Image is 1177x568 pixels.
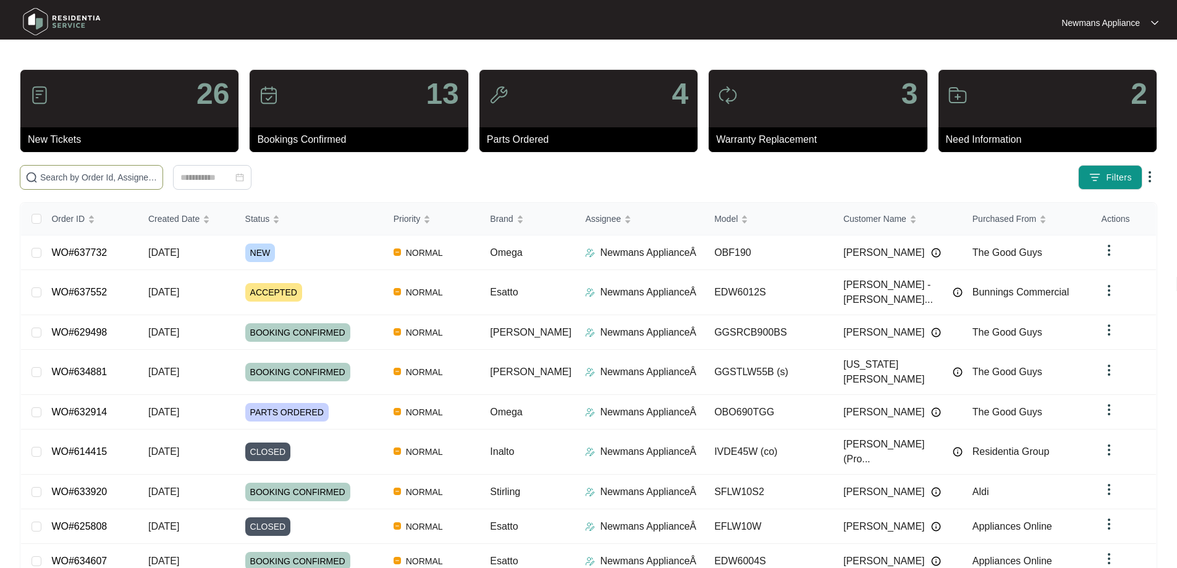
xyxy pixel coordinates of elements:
[489,85,508,105] img: icon
[490,287,518,297] span: Esatto
[490,446,514,457] span: Inalto
[585,248,595,258] img: Assigner Icon
[953,287,963,297] img: Info icon
[245,443,291,461] span: CLOSED
[1089,171,1101,184] img: filter icon
[401,519,448,534] span: NORMAL
[704,235,833,270] td: OBF190
[585,407,595,417] img: Assigner Icon
[1102,517,1116,532] img: dropdown arrow
[704,315,833,350] td: GGSRCB900BS
[51,521,107,532] a: WO#625808
[490,212,513,226] span: Brand
[972,367,1042,377] span: The Good Guys
[245,483,350,501] span: BOOKING CONFIRMED
[1102,551,1116,566] img: dropdown arrow
[600,325,696,340] p: Newmans ApplianceÂ
[585,487,595,497] img: Assigner Icon
[600,519,696,534] p: Newmans ApplianceÂ
[843,212,906,226] span: Customer Name
[148,486,179,497] span: [DATE]
[148,327,179,337] span: [DATE]
[833,203,963,235] th: Customer Name
[972,446,1050,457] span: Residentia Group
[585,522,595,532] img: Assigner Icon
[946,132,1157,147] p: Need Information
[401,405,448,420] span: NORMAL
[718,85,738,105] img: icon
[394,488,401,495] img: Vercel Logo
[1102,283,1116,298] img: dropdown arrow
[843,245,925,260] span: [PERSON_NAME]
[1092,203,1156,235] th: Actions
[1102,482,1116,497] img: dropdown arrow
[843,437,947,467] span: [PERSON_NAME] (Pro...
[51,446,107,457] a: WO#614415
[480,203,575,235] th: Brand
[843,325,925,340] span: [PERSON_NAME]
[490,367,572,377] span: [PERSON_NAME]
[401,485,448,499] span: NORMAL
[931,522,941,532] img: Info icon
[51,287,107,297] a: WO#637552
[843,485,925,499] span: [PERSON_NAME]
[704,475,833,509] td: SFLW10S2
[1102,363,1116,378] img: dropdown arrow
[843,405,925,420] span: [PERSON_NAME]
[704,203,833,235] th: Model
[972,407,1042,417] span: The Good Guys
[394,368,401,375] img: Vercel Logo
[245,212,270,226] span: Status
[196,79,229,109] p: 26
[51,407,107,417] a: WO#632914
[30,85,49,105] img: icon
[1151,20,1158,26] img: dropdown arrow
[490,247,522,258] span: Omega
[148,367,179,377] span: [DATE]
[585,447,595,457] img: Assigner Icon
[1061,17,1140,29] p: Newmans Appliance
[490,407,522,417] span: Omega
[953,447,963,457] img: Info icon
[394,447,401,455] img: Vercel Logo
[600,485,696,499] p: Newmans ApplianceÂ
[1102,243,1116,258] img: dropdown arrow
[394,212,421,226] span: Priority
[843,278,947,307] span: [PERSON_NAME] - [PERSON_NAME]...
[19,3,105,40] img: residentia service logo
[41,203,138,235] th: Order ID
[245,517,291,536] span: CLOSED
[1102,402,1116,417] img: dropdown arrow
[600,444,696,459] p: Newmans ApplianceÂ
[148,287,179,297] span: [DATE]
[931,328,941,337] img: Info icon
[148,556,179,566] span: [DATE]
[245,323,350,342] span: BOOKING CONFIRMED
[401,325,448,340] span: NORMAL
[51,327,107,337] a: WO#629498
[972,287,1069,297] span: Bunnings Commercial
[704,270,833,315] td: EDW6012S
[235,203,384,235] th: Status
[704,509,833,544] td: EFLW10W
[245,283,302,302] span: ACCEPTED
[931,487,941,497] img: Info icon
[948,85,968,105] img: icon
[148,446,179,457] span: [DATE]
[148,521,179,532] span: [DATE]
[1102,443,1116,457] img: dropdown arrow
[600,245,696,260] p: Newmans ApplianceÂ
[51,486,107,497] a: WO#633920
[245,363,350,381] span: BOOKING CONFIRMED
[426,79,458,109] p: 13
[1102,323,1116,337] img: dropdown arrow
[384,203,481,235] th: Priority
[257,132,468,147] p: Bookings Confirmed
[585,287,595,297] img: Assigner Icon
[1142,169,1157,184] img: dropdown arrow
[972,556,1052,566] span: Appliances Online
[138,203,235,235] th: Created Date
[704,430,833,475] td: IVDE45W (co)
[585,556,595,566] img: Assigner Icon
[51,247,107,258] a: WO#637732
